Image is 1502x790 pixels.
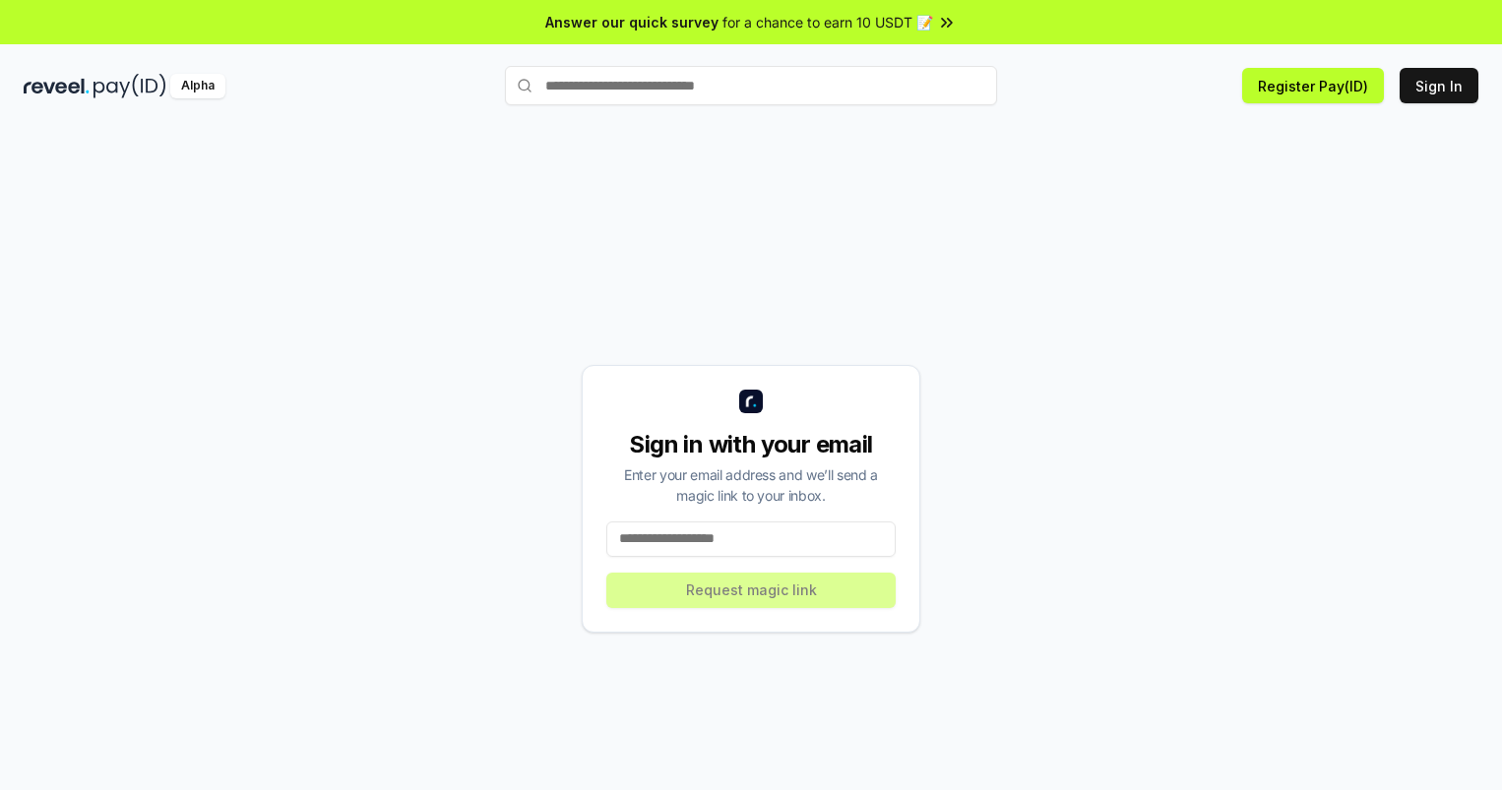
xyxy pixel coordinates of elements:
div: Sign in with your email [606,429,896,460]
span: for a chance to earn 10 USDT 📝 [722,12,933,32]
div: Enter your email address and we’ll send a magic link to your inbox. [606,464,896,506]
div: Alpha [170,74,225,98]
button: Register Pay(ID) [1242,68,1384,103]
span: Answer our quick survey [545,12,719,32]
img: reveel_dark [24,74,90,98]
img: logo_small [739,390,763,413]
img: pay_id [94,74,166,98]
button: Sign In [1400,68,1478,103]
